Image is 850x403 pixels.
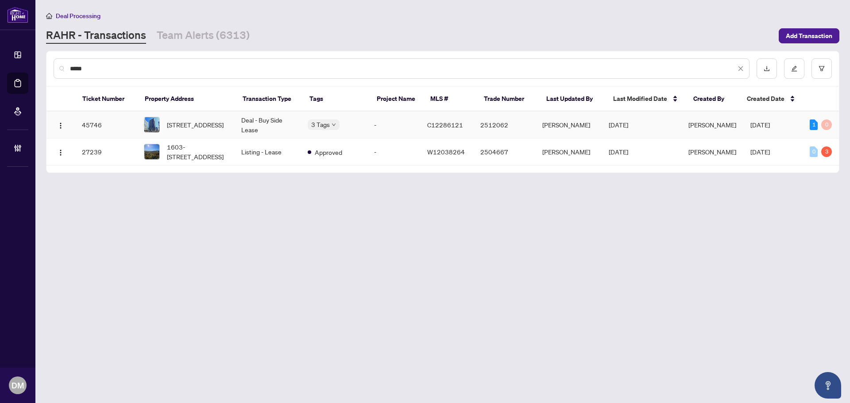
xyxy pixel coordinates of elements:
[747,94,784,104] span: Created Date
[686,87,740,111] th: Created By
[367,111,420,138] td: -
[311,119,330,130] span: 3 Tags
[144,144,159,159] img: thumbnail-img
[144,117,159,132] img: thumbnail-img
[302,87,369,111] th: Tags
[810,146,818,157] div: 0
[57,122,64,129] img: Logo
[609,148,628,156] span: [DATE]
[535,138,602,165] td: [PERSON_NAME]
[427,121,463,129] span: C12286121
[784,58,804,79] button: edit
[764,65,770,72] span: download
[606,87,686,111] th: Last Modified Date
[811,58,832,79] button: filter
[738,65,744,72] span: close
[370,87,423,111] th: Project Name
[423,87,477,111] th: MLS #
[75,87,138,111] th: Ticket Number
[75,111,137,138] td: 45746
[57,149,64,156] img: Logo
[740,87,802,111] th: Created Date
[779,28,839,43] button: Add Transaction
[138,87,236,111] th: Property Address
[539,87,606,111] th: Last Updated By
[167,142,227,161] span: 1603-[STREET_ADDRESS]
[750,121,770,129] span: [DATE]
[810,119,818,130] div: 1
[477,87,539,111] th: Trade Number
[688,121,736,129] span: [PERSON_NAME]
[473,111,535,138] td: 2512062
[427,148,465,156] span: W12038264
[7,7,28,23] img: logo
[157,28,250,44] a: Team Alerts (6313)
[821,146,832,157] div: 3
[688,148,736,156] span: [PERSON_NAME]
[757,58,777,79] button: download
[535,111,602,138] td: [PERSON_NAME]
[332,123,336,127] span: down
[819,65,825,72] span: filter
[234,138,301,165] td: Listing - Lease
[46,28,146,44] a: RAHR - Transactions
[613,94,667,104] span: Last Modified Date
[12,379,24,391] span: DM
[315,147,342,157] span: Approved
[750,148,770,156] span: [DATE]
[473,138,535,165] td: 2504667
[236,87,302,111] th: Transaction Type
[54,118,68,132] button: Logo
[54,145,68,159] button: Logo
[367,138,420,165] td: -
[167,120,224,130] span: [STREET_ADDRESS]
[786,29,832,43] span: Add Transaction
[815,372,841,399] button: Open asap
[56,12,100,20] span: Deal Processing
[234,111,301,138] td: Deal - Buy Side Lease
[75,138,137,165] td: 27239
[821,119,832,130] div: 0
[791,65,797,72] span: edit
[46,13,52,19] span: home
[609,121,628,129] span: [DATE]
